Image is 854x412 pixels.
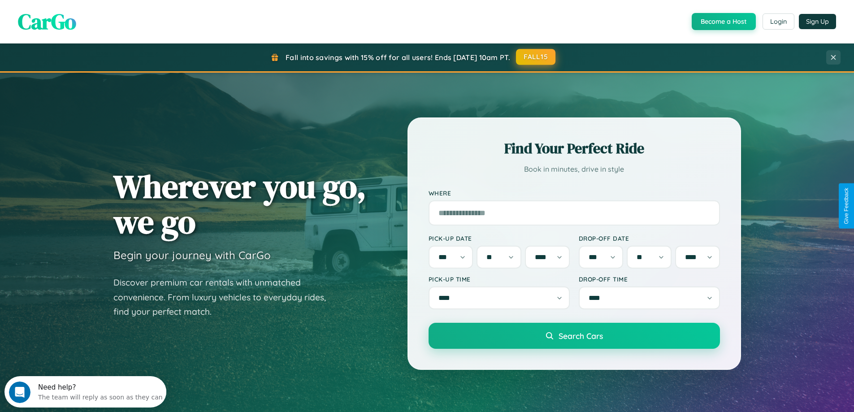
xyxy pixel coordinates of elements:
[843,188,850,224] div: Give Feedback
[34,15,158,24] div: The team will reply as soon as they can
[113,169,366,239] h1: Wherever you go, we go
[34,8,158,15] div: Need help?
[692,13,756,30] button: Become a Host
[429,163,720,176] p: Book in minutes, drive in style
[429,323,720,349] button: Search Cars
[559,331,603,341] span: Search Cars
[429,234,570,242] label: Pick-up Date
[799,14,836,29] button: Sign Up
[113,248,271,262] h3: Begin your journey with CarGo
[579,275,720,283] label: Drop-off Time
[4,376,166,408] iframe: Intercom live chat discovery launcher
[763,13,794,30] button: Login
[516,49,555,65] button: FALL15
[9,382,30,403] iframe: Intercom live chat
[429,189,720,197] label: Where
[286,53,510,62] span: Fall into savings with 15% off for all users! Ends [DATE] 10am PT.
[18,7,76,36] span: CarGo
[429,275,570,283] label: Pick-up Time
[4,4,167,28] div: Open Intercom Messenger
[113,275,338,319] p: Discover premium car rentals with unmatched convenience. From luxury vehicles to everyday rides, ...
[579,234,720,242] label: Drop-off Date
[429,139,720,158] h2: Find Your Perfect Ride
